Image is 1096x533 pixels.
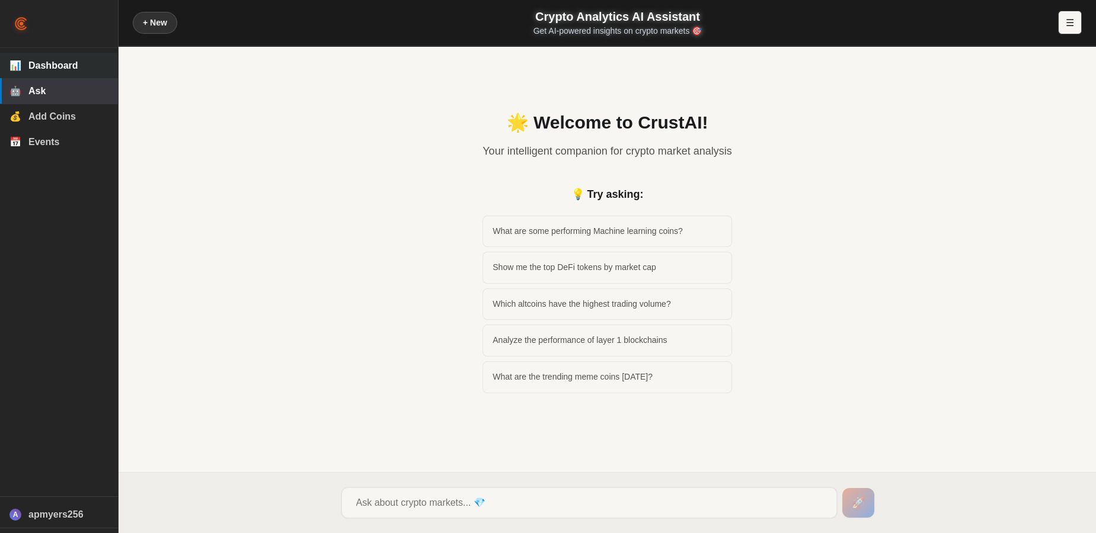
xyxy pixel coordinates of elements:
button: Show me the top DeFi tokens by market cap [483,252,732,284]
span: Get AI-powered insights on crypto markets 🎯 [533,26,702,36]
button: Analyze the performance of layer 1 blockchains [483,325,732,357]
span: 📅 [9,136,21,147]
span: 🤖 [9,85,21,97]
span: Ask [28,86,108,97]
span: ☰ [1066,17,1074,28]
span: 📊 [9,60,21,71]
h1: Crypto Analytics AI Assistant [533,9,702,36]
span: Dashboard [28,60,108,71]
span: Add Coins [28,111,108,122]
img: Crust [14,17,28,31]
span: apmyers256 [28,509,108,520]
h3: 💡 Try asking: [483,188,732,201]
button: What are the trending meme coins [DATE]? [483,361,732,393]
input: Ask about crypto markets... 💎 [341,487,838,519]
span: 💰 [9,111,21,122]
button: ☰ [1058,11,1082,34]
p: Your intelligent companion for crypto market analysis [483,143,732,160]
h2: 🌟 Welcome to CrustAI! [483,112,732,133]
div: A [9,509,21,521]
button: Which altcoins have the highest trading volume? [483,288,732,320]
button: 🚀 [842,488,874,518]
button: + New [133,12,177,34]
button: What are some performing Machine learning coins? [483,216,732,248]
span: Events [28,137,108,147]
